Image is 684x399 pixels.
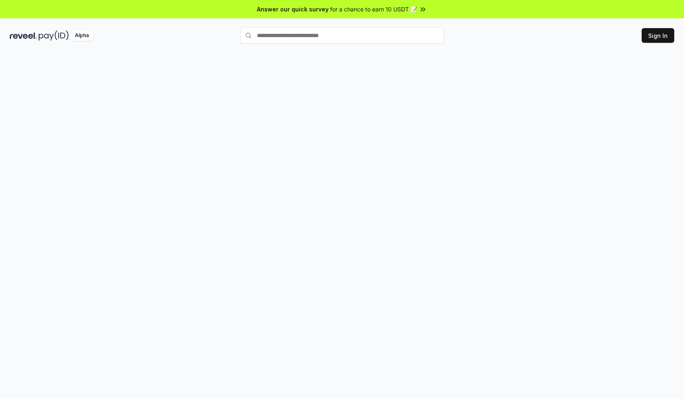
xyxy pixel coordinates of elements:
[330,5,417,13] span: for a chance to earn 10 USDT 📝
[257,5,329,13] span: Answer our quick survey
[39,31,69,41] img: pay_id
[642,28,674,43] button: Sign In
[10,31,37,41] img: reveel_dark
[70,31,93,41] div: Alpha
